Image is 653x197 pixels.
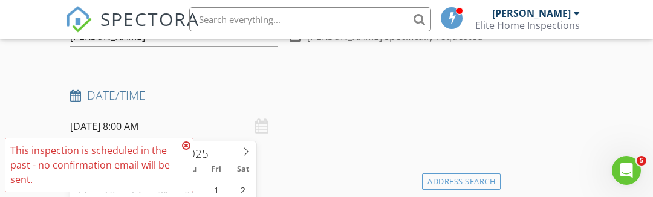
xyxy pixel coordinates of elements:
[65,6,92,33] img: The Best Home Inspection Software - Spectora
[203,166,230,173] span: Fri
[65,16,200,42] a: SPECTORA
[307,30,483,42] label: [PERSON_NAME] specifically requested
[422,173,501,190] div: Address Search
[70,88,496,103] h4: Date/Time
[70,170,496,186] h4: Location
[100,6,200,31] span: SPECTORA
[70,112,278,141] input: Select date
[637,156,646,166] span: 5
[612,156,641,185] iframe: Intercom live chat
[189,7,431,31] input: Search everything...
[475,19,580,31] div: Elite Home Inspections
[179,146,219,161] input: Year
[492,7,571,19] div: [PERSON_NAME]
[230,166,256,173] span: Sat
[10,143,178,187] div: This inspection is scheduled in the past - no confirmation email will be sent.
